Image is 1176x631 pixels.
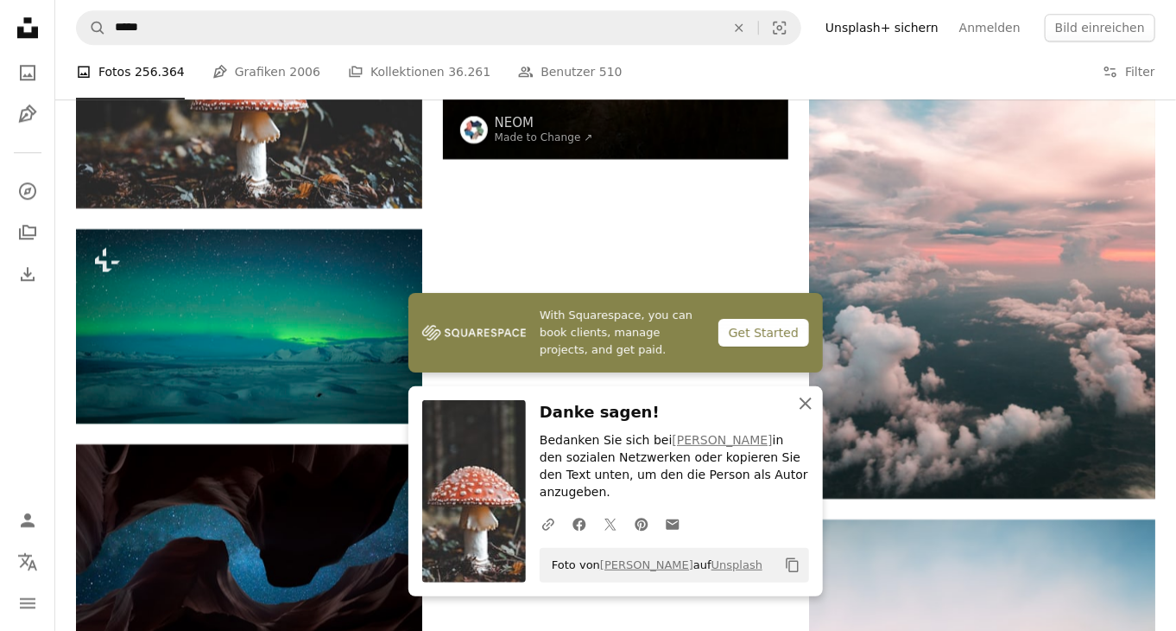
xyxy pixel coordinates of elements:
[10,174,45,208] a: Entdecken
[949,14,1031,41] a: Anmelden
[540,400,809,425] h3: Danke sagen!
[422,320,526,346] img: file-1747939142011-51e5cc87e3c9
[10,503,45,538] a: Anmelden / Registrieren
[10,10,45,48] a: Startseite — Unsplash
[595,507,626,541] a: Auf Twitter teilen
[518,45,622,100] a: Benutzer 510
[77,11,106,44] button: Unsplash suchen
[809,231,1155,246] a: Tagsüber ruhiger Himmel
[289,63,320,82] span: 2006
[76,551,422,567] a: blaue sternenklare Nacht
[815,14,949,41] a: Unsplash+ sichern
[76,85,422,100] a: red and white mushroom
[599,63,623,82] span: 510
[76,318,422,334] a: Ein grüner und blauer Himmel voller Sterne
[10,215,45,250] a: Kollektionen
[10,55,45,90] a: Fotos
[711,558,762,571] a: Unsplash
[759,11,800,44] button: Visuelle Suche
[348,45,490,100] a: Kollektionen 36.261
[720,11,758,44] button: Löschen
[10,586,45,621] button: Menü
[448,63,490,82] span: 36.261
[212,45,320,100] a: Grafiken 2006
[540,432,809,501] p: Bedanken Sie sich bei in den sozialen Netzwerken oder kopieren Sie den Text unten, um den die Per...
[76,10,801,45] form: Finden Sie Bildmaterial auf der ganzen Webseite
[76,229,422,424] img: Ein grüner und blauer Himmel voller Sterne
[626,507,657,541] a: Auf Pinterest teilen
[10,97,45,131] a: Grafiken
[540,307,705,359] span: With Squarespace, you can book clients, manage projects, and get paid.
[495,114,593,131] a: NEOM
[600,558,693,571] a: [PERSON_NAME]
[408,293,823,373] a: With Squarespace, you can book clients, manage projects, and get paid.Get Started
[495,131,593,143] a: Made to Change ↗
[460,116,488,143] img: Zum Profil von NEOM
[10,545,45,579] button: Sprache
[657,507,688,541] a: Via E-Mail teilen teilen
[718,319,809,347] div: Get Started
[778,551,807,580] button: In die Zwischenablage kopieren
[1103,45,1155,100] button: Filter
[543,551,762,579] span: Foto von auf
[10,257,45,291] a: Bisherige Downloads
[564,507,595,541] a: Auf Facebook teilen
[1045,14,1155,41] button: Bild einreichen
[673,433,773,447] a: [PERSON_NAME]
